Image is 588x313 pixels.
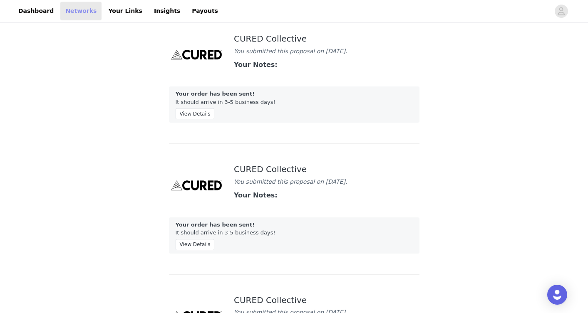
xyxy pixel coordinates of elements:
button: View Details [176,239,215,250]
a: View Details [176,109,215,115]
img: 88ecf018-dbc9-444e-ab43-982aad869120.png [169,165,224,206]
div: It should arrive in 3-5 business days! [169,86,419,123]
a: View Details [176,240,215,246]
strong: Your order has been sent! [176,222,255,228]
div: Open Intercom Messenger [547,285,567,305]
div: You submitted this proposal on [DATE]. [234,47,354,56]
div: You submitted this proposal on [DATE]. [234,177,354,186]
a: Insights [149,2,185,20]
a: Networks [60,2,102,20]
div: CURED Collective [234,165,354,174]
div: avatar [557,5,565,18]
strong: Your Notes: [234,61,278,69]
a: Your Links [103,2,147,20]
strong: Your order has been sent! [176,91,255,97]
a: Dashboard [13,2,59,20]
div: CURED Collective [234,34,354,44]
button: View Details [176,108,215,119]
a: Payouts [187,2,223,20]
div: It should arrive in 3-5 business days! [169,217,419,254]
div: CURED Collective [234,296,354,305]
img: 88ecf018-dbc9-444e-ab43-982aad869120.png [169,34,224,75]
strong: Your Notes: [234,191,278,199]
